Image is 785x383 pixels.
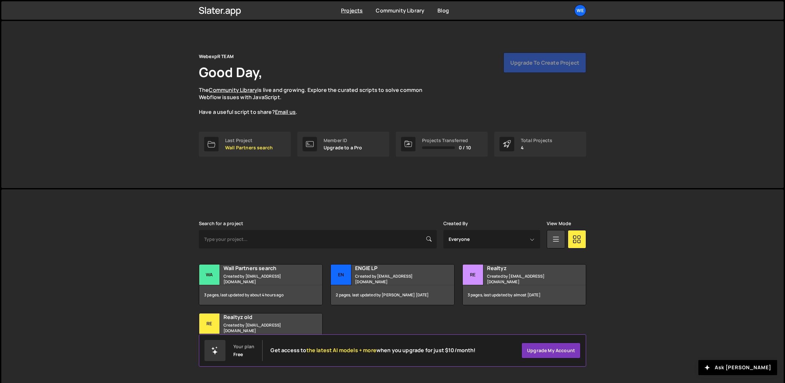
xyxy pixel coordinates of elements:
div: 2 pages, last updated by [PERSON_NAME] [DATE] [331,285,454,305]
label: Search for a project [199,221,243,226]
small: Created by [EMAIL_ADDRESS][DOMAIN_NAME] [487,273,566,285]
span: 0 / 10 [459,145,471,150]
h1: Good Day, [199,63,263,81]
a: Re Realtyz Created by [EMAIL_ADDRESS][DOMAIN_NAME] 3 pages, last updated by almost [DATE] [462,264,586,305]
h2: Wall Partners search [223,265,303,272]
a: EN ENGIE LP Created by [EMAIL_ADDRESS][DOMAIN_NAME] 2 pages, last updated by [PERSON_NAME] [DATE] [330,264,454,305]
div: WebexpR TEAM [199,53,234,60]
button: Ask [PERSON_NAME] [698,360,777,375]
label: View Mode [547,221,571,226]
p: 4 [521,145,552,150]
h2: Realtyz [487,265,566,272]
a: Projects [341,7,363,14]
input: Type your project... [199,230,437,248]
a: We [574,5,586,16]
div: Re [199,313,220,334]
a: Community Library [376,7,424,14]
div: Last Project [225,138,273,143]
p: Upgrade to a Pro [324,145,362,150]
a: Upgrade my account [521,343,581,358]
h2: ENGIE LP [355,265,434,272]
a: Community Library [209,86,257,94]
label: Created By [443,221,468,226]
h2: Realtyz old [223,313,303,321]
div: Free [233,352,243,357]
div: 3 pages, last updated by about 4 hours ago [199,285,322,305]
div: Projects Transferred [422,138,471,143]
a: Blog [437,7,449,14]
div: Total Projects [521,138,552,143]
a: Last Project Wall Partners search [199,132,291,157]
a: Email us [275,108,296,116]
div: Re [463,265,483,285]
div: Your plan [233,344,254,349]
div: EN [331,265,351,285]
h2: Get access to when you upgrade for just $10/month! [270,347,476,353]
div: 1 page, last updated by almost [DATE] [199,334,322,354]
div: Member ID [324,138,362,143]
div: 3 pages, last updated by almost [DATE] [463,285,586,305]
span: the latest AI models + more [307,347,376,354]
p: The is live and growing. Explore the curated scripts to solve common Webflow issues with JavaScri... [199,86,435,116]
a: Wa Wall Partners search Created by [EMAIL_ADDRESS][DOMAIN_NAME] 3 pages, last updated by about 4 ... [199,264,323,305]
div: Wa [199,265,220,285]
a: Re Realtyz old Created by [EMAIL_ADDRESS][DOMAIN_NAME] 1 page, last updated by almost [DATE] [199,313,323,354]
small: Created by [EMAIL_ADDRESS][DOMAIN_NAME] [355,273,434,285]
small: Created by [EMAIL_ADDRESS][DOMAIN_NAME] [223,322,303,333]
small: Created by [EMAIL_ADDRESS][DOMAIN_NAME] [223,273,303,285]
p: Wall Partners search [225,145,273,150]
